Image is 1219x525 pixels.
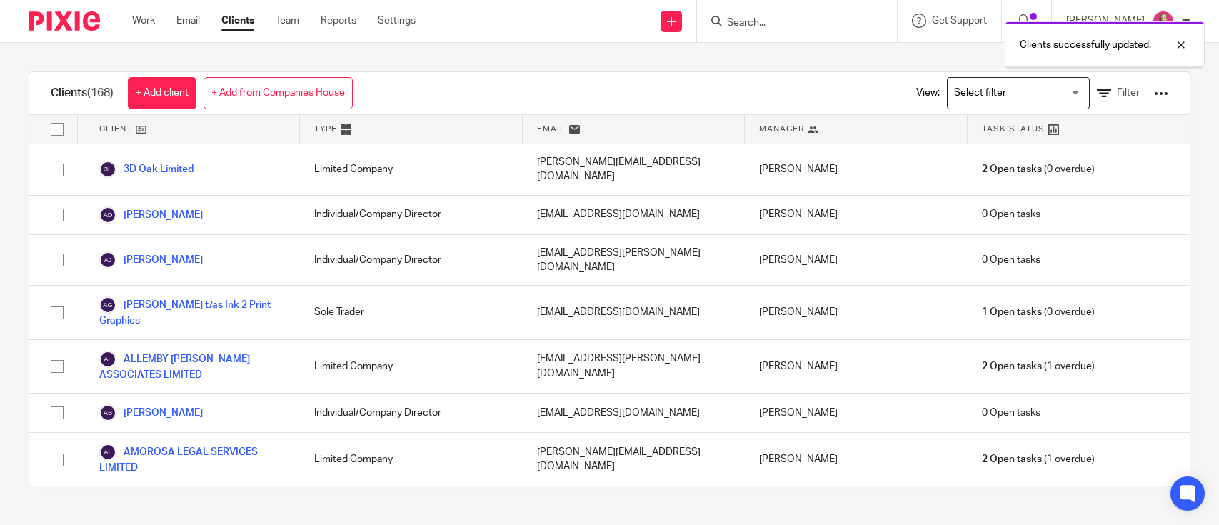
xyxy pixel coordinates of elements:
img: svg%3E [99,296,116,314]
span: 0 Open tasks [982,253,1040,267]
img: svg%3E [99,404,116,421]
a: Clients [221,14,254,28]
div: [PERSON_NAME][EMAIL_ADDRESS][DOMAIN_NAME] [523,144,745,195]
a: + Add from Companies House [204,77,353,109]
span: (1 overdue) [982,359,1095,374]
a: [PERSON_NAME] [99,251,203,269]
a: Team [276,14,299,28]
div: [PERSON_NAME] [745,433,967,486]
div: [PERSON_NAME] [745,144,967,195]
p: Clients successfully updated. [1020,38,1151,52]
img: Pixie [29,11,100,31]
div: [PERSON_NAME] [745,235,967,286]
a: [PERSON_NAME] [99,206,203,224]
div: Individual/Company Director [300,196,522,234]
div: Limited Company [300,144,522,195]
div: [PERSON_NAME] [745,196,967,234]
a: ALLEMBY [PERSON_NAME] ASSOCIATES LIMITED [99,351,286,382]
a: Work [132,14,155,28]
div: [PERSON_NAME] [745,394,967,432]
img: Team%20headshots.png [1152,10,1175,33]
span: 2 Open tasks [982,452,1042,466]
div: Search for option [947,77,1090,109]
span: Filter [1117,88,1140,98]
img: svg%3E [99,206,116,224]
span: 0 Open tasks [982,207,1040,221]
div: [EMAIL_ADDRESS][PERSON_NAME][DOMAIN_NAME] [523,340,745,393]
a: Reports [321,14,356,28]
a: + Add client [128,77,196,109]
div: [EMAIL_ADDRESS][DOMAIN_NAME] [523,394,745,432]
span: Client [99,123,132,135]
div: Individual/Company Director [300,394,522,432]
div: [PERSON_NAME] [745,340,967,393]
span: 0 Open tasks [982,406,1040,420]
a: Email [176,14,200,28]
input: Select all [44,116,71,143]
span: Email [537,123,566,135]
span: Task Status [982,123,1045,135]
div: View: [895,72,1168,114]
img: svg%3E [99,444,116,461]
span: Type [314,123,337,135]
img: svg%3E [99,251,116,269]
span: (1 overdue) [982,452,1095,466]
div: [EMAIL_ADDRESS][DOMAIN_NAME] [523,196,745,234]
span: 2 Open tasks [982,359,1042,374]
h1: Clients [51,86,114,101]
span: Manager [759,123,804,135]
div: Limited Company [300,433,522,486]
div: [EMAIL_ADDRESS][PERSON_NAME][DOMAIN_NAME] [523,235,745,286]
a: [PERSON_NAME] [99,404,203,421]
img: svg%3E [99,161,116,178]
input: Search for option [949,81,1081,106]
div: Individual/Company Director [300,235,522,286]
div: [PERSON_NAME][EMAIL_ADDRESS][DOMAIN_NAME] [523,433,745,486]
a: AMOROSA LEGAL SERVICES LIMITED [99,444,286,475]
div: Limited Company [300,340,522,393]
div: [PERSON_NAME] [745,286,967,339]
span: (0 overdue) [982,162,1095,176]
span: (0 overdue) [982,305,1095,319]
div: Sole Trader [300,286,522,339]
span: 1 Open tasks [982,305,1042,319]
a: [PERSON_NAME] t/as Ink 2 Print Graphics [99,296,286,328]
a: Settings [378,14,416,28]
div: [EMAIL_ADDRESS][DOMAIN_NAME] [523,286,745,339]
a: 3D Oak Limited [99,161,194,178]
img: svg%3E [99,351,116,368]
span: (168) [87,87,114,99]
span: 2 Open tasks [982,162,1042,176]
